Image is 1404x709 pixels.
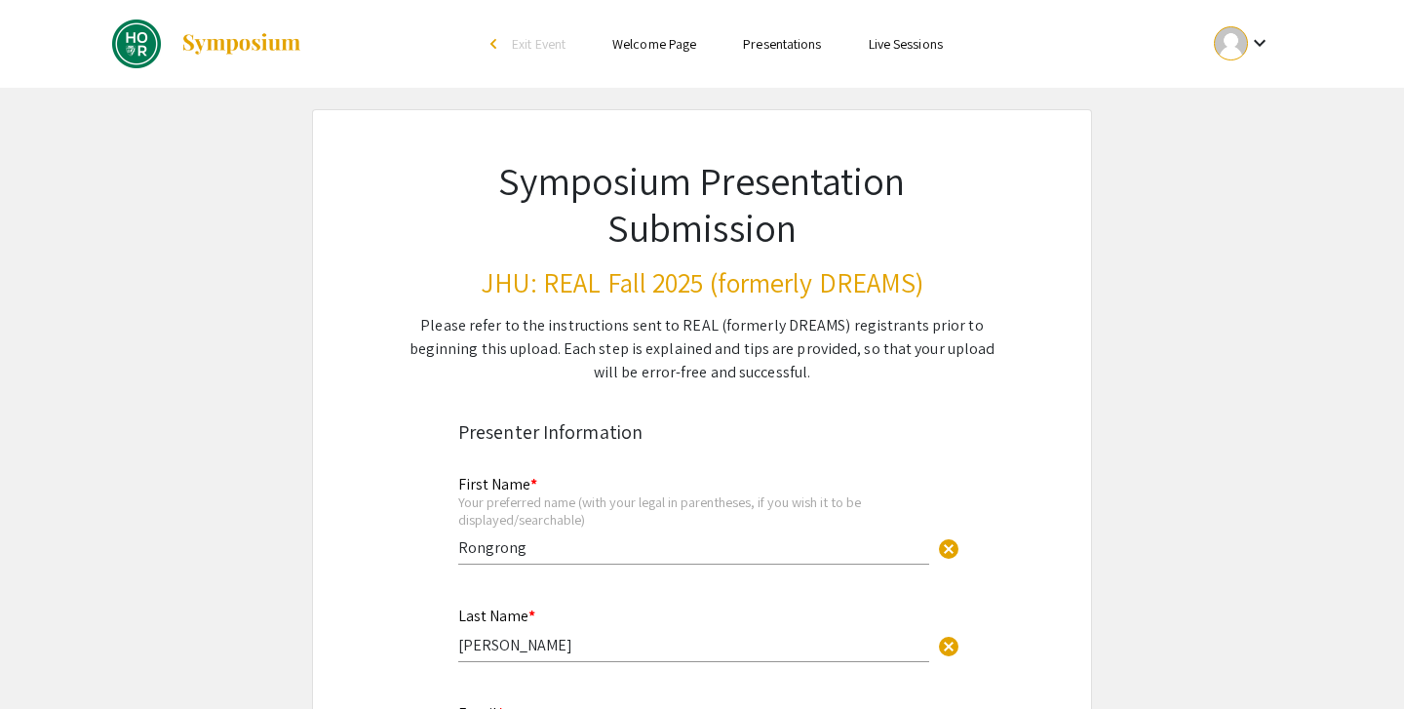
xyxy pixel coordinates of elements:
[490,38,502,50] div: arrow_back_ios
[112,20,302,68] a: JHU: REAL Fall 2025 (formerly DREAMS)
[408,157,996,251] h1: Symposium Presentation Submission
[112,20,161,68] img: JHU: REAL Fall 2025 (formerly DREAMS)
[937,537,960,561] span: cancel
[1248,31,1271,55] mat-icon: Expand account dropdown
[929,626,968,665] button: Clear
[15,621,83,694] iframe: Chat
[869,35,943,53] a: Live Sessions
[458,635,929,655] input: Type Here
[512,35,565,53] span: Exit Event
[612,35,696,53] a: Welcome Page
[408,266,996,299] h3: JHU: REAL Fall 2025 (formerly DREAMS)
[458,417,946,447] div: Presenter Information
[458,493,929,528] div: Your preferred name (with your legal in parentheses, if you wish it to be displayed/searchable)
[180,32,302,56] img: Symposium by ForagerOne
[458,474,537,494] mat-label: First Name
[458,537,929,558] input: Type Here
[937,635,960,658] span: cancel
[1193,21,1292,65] button: Expand account dropdown
[929,529,968,568] button: Clear
[408,314,996,384] div: Please refer to the instructions sent to REAL (formerly DREAMS) registrants prior to beginning th...
[743,35,821,53] a: Presentations
[458,606,535,626] mat-label: Last Name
